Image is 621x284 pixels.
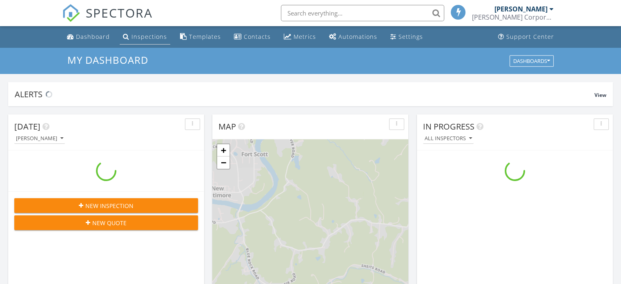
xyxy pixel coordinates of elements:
div: [PERSON_NAME] [494,5,548,13]
div: Inspections [131,33,167,40]
div: Support Center [506,33,554,40]
a: Inspections [120,29,170,45]
a: SPECTORA [62,11,153,28]
span: [DATE] [14,121,40,132]
div: Templates [189,33,221,40]
button: New Inspection [14,198,198,213]
div: Contacts [244,33,271,40]
button: New Quote [14,215,198,230]
div: Metrics [294,33,316,40]
a: Zoom in [217,144,229,157]
span: View [594,92,606,98]
span: My Dashboard [67,53,148,67]
span: SPECTORA [86,4,153,21]
span: New Quote [92,219,127,227]
a: Automations (Basic) [326,29,381,45]
a: Zoom out [217,157,229,169]
div: Dashboards [513,58,550,64]
span: In Progress [423,121,474,132]
span: New Inspection [85,201,134,210]
a: Templates [177,29,224,45]
a: Metrics [280,29,319,45]
div: Alerts [15,89,594,100]
div: Automations [338,33,377,40]
a: Contacts [231,29,274,45]
a: Settings [387,29,426,45]
button: Dashboards [510,55,554,67]
input: Search everything... [281,5,444,21]
div: Rumpke Corporate Facilities [472,13,554,21]
a: Support Center [495,29,557,45]
div: Settings [398,33,423,40]
span: Map [218,121,236,132]
div: [PERSON_NAME] [16,136,63,141]
a: Dashboard [64,29,113,45]
img: The Best Home Inspection Software - Spectora [62,4,80,22]
button: All Inspectors [423,133,474,144]
button: [PERSON_NAME] [14,133,65,144]
div: Dashboard [76,33,110,40]
div: All Inspectors [425,136,472,141]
